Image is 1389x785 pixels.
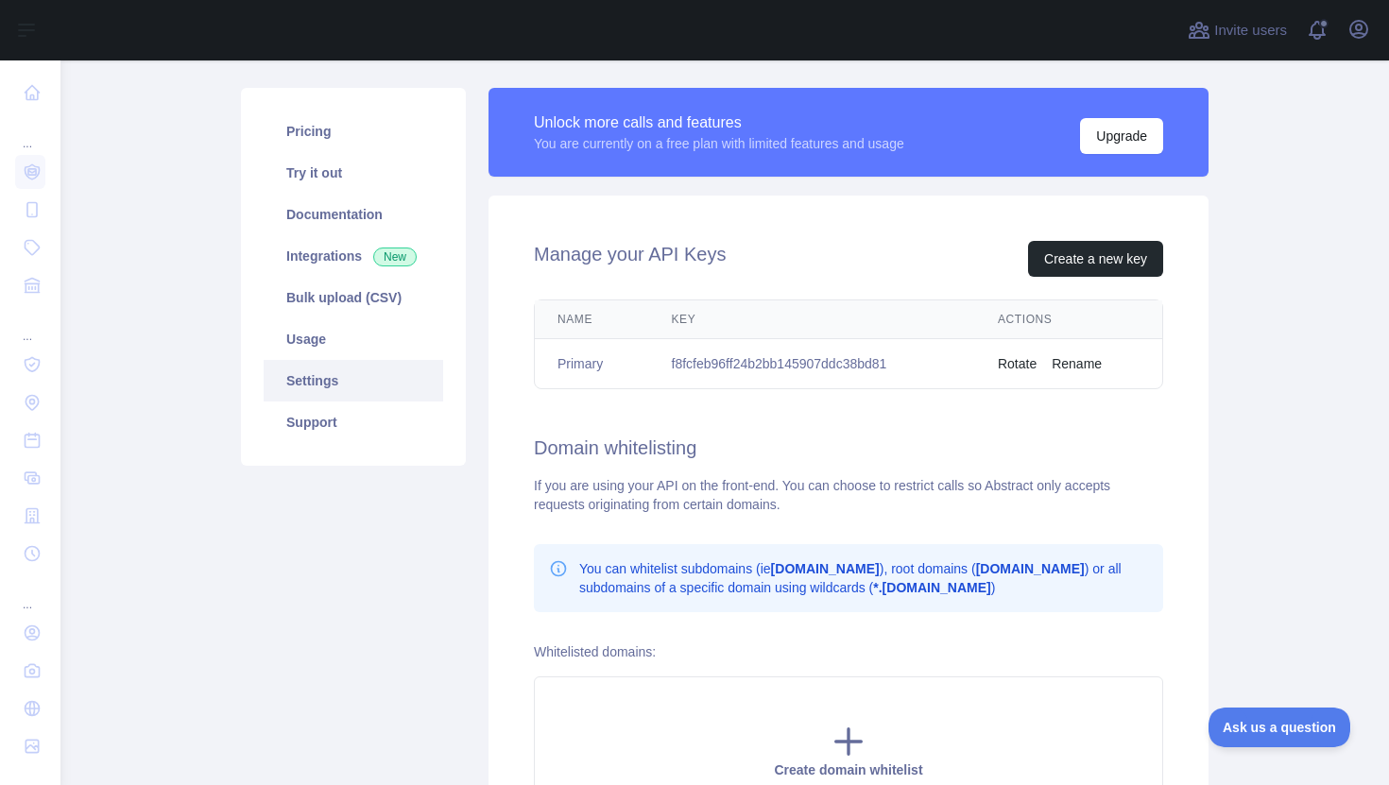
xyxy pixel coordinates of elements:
[975,300,1162,339] th: Actions
[1184,15,1291,45] button: Invite users
[534,134,904,153] div: You are currently on a free plan with limited features and usage
[771,561,880,576] b: [DOMAIN_NAME]
[535,339,649,389] td: Primary
[264,194,443,235] a: Documentation
[1052,354,1102,373] button: Rename
[998,354,1037,373] button: Rotate
[264,360,443,401] a: Settings
[534,111,904,134] div: Unlock more calls and features
[649,300,975,339] th: Key
[579,559,1148,597] p: You can whitelist subdomains (ie ), root domains ( ) or all subdomains of a specific domain using...
[373,247,417,266] span: New
[535,300,649,339] th: Name
[264,277,443,318] a: Bulk upload (CSV)
[1209,708,1351,747] iframe: Toggle Customer Support
[264,152,443,194] a: Try it out
[1080,118,1163,154] button: Upgrade
[649,339,975,389] td: f8fcfeb96ff24b2bb145907ddc38bd81
[264,401,443,443] a: Support
[534,644,656,659] label: Whitelisted domains:
[873,580,990,595] b: *.[DOMAIN_NAME]
[15,113,45,151] div: ...
[15,306,45,344] div: ...
[774,762,922,777] span: Create domain whitelist
[1214,20,1287,42] span: Invite users
[534,241,726,277] h2: Manage your API Keys
[534,435,1163,461] h2: Domain whitelisting
[264,318,443,360] a: Usage
[264,235,443,277] a: Integrations New
[15,574,45,612] div: ...
[1028,241,1163,277] button: Create a new key
[534,476,1163,514] div: If you are using your API on the front-end. You can choose to restrict calls so Abstract only acc...
[976,561,1085,576] b: [DOMAIN_NAME]
[264,111,443,152] a: Pricing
